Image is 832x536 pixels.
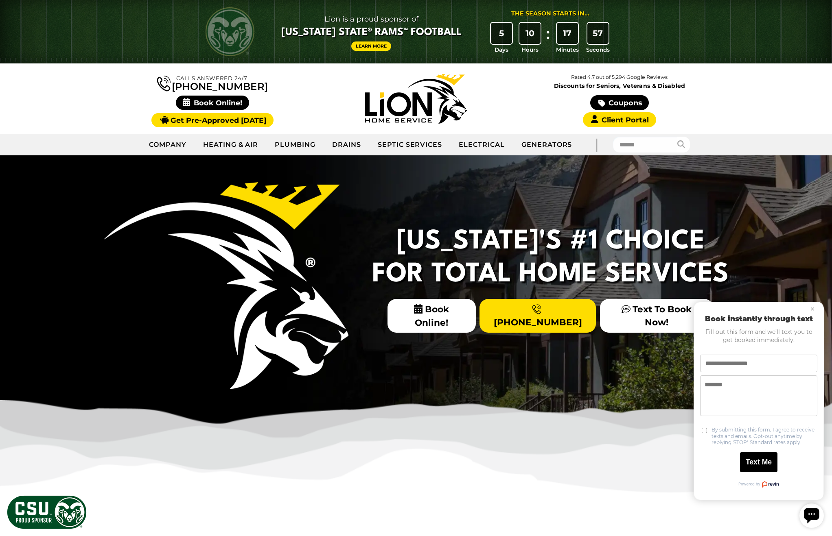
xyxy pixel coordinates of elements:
div: 5 [491,23,512,44]
a: Plumbing [267,135,324,155]
p: Rated 4.7 out of 5,294 Google Reviews [518,73,721,82]
input: Phone number [15,76,132,93]
div: : [544,23,552,54]
textarea: Message text [15,96,132,137]
a: Generators [513,135,580,155]
img: CSU Rams logo [206,7,254,56]
h2: [US_STATE]'s #1 Choice For Total Home Services [367,225,733,291]
a: Text To Book Now! [600,299,713,332]
a: Company [141,135,195,155]
button: Text Me [55,173,92,193]
a: Coupons [590,95,649,110]
span: Book Online! [176,96,250,110]
a: Client Portal [583,112,656,127]
label: By submitting this form, I agree to receive texts and emails. Opt-out anytime by replying 'STOP'.... [26,148,132,167]
div: | [580,134,613,155]
a: [PHONE_NUMBER] [157,74,268,92]
span: Minutes [556,46,579,54]
span: Days [495,46,508,54]
div: 57 [587,23,609,44]
div: 10 [519,23,541,44]
img: CSU Sponsor Badge [6,495,88,530]
a: Septic Services [370,135,451,155]
h2: Book instantly through text [15,35,132,44]
a: Drains [324,135,370,155]
a: [PHONE_NUMBER] [479,299,596,332]
span: Hours [521,46,539,54]
div: 17 [557,23,578,44]
a: Electrical [451,135,513,155]
p: Fill out this form and we’ll text you to get booked immediately. [15,47,132,69]
span: [US_STATE] State® Rams™ Football [281,26,462,39]
div: Open chat widget [114,224,138,249]
a: Heating & Air [195,135,267,155]
button: Close chat widget [122,25,132,35]
span: Book Online! [388,299,476,333]
span: Lion is a proud sponsor of [281,13,462,26]
img: Lion Home Service [365,74,467,124]
div: The Season Starts in... [511,9,589,18]
a: Learn More [351,41,391,51]
a: Get Pre-Approved [DATE] [151,113,273,127]
span: Seconds [586,46,610,54]
span: Discounts for Seniors, Veterans & Disabled [519,83,720,89]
